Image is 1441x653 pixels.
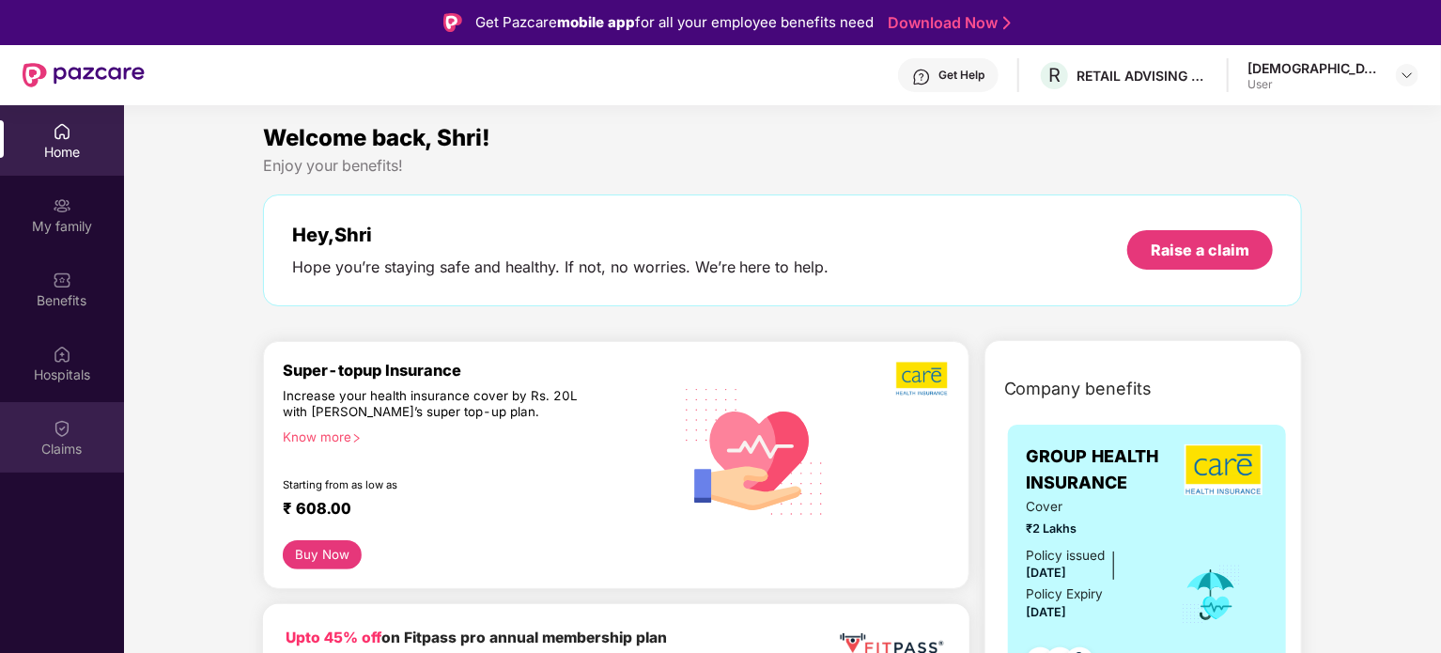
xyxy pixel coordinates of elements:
img: svg+xml;base64,PHN2ZyBpZD0iQ2xhaW0iIHhtbG5zPSJodHRwOi8vd3d3LnczLm9yZy8yMDAwL3N2ZyIgd2lkdGg9IjIwIi... [53,419,71,438]
a: Download Now [888,13,1005,33]
div: Get Help [938,68,984,83]
div: Super-topup Insurance [283,361,672,380]
div: ₹ 608.00 [283,499,653,521]
div: Policy Expiry [1027,584,1104,604]
div: Starting from as low as [283,478,592,491]
img: svg+xml;base64,PHN2ZyBpZD0iSG9tZSIgeG1sbnM9Imh0dHA6Ly93d3cudzMub3JnLzIwMDAvc3ZnIiB3aWR0aD0iMjAiIG... [53,122,71,141]
span: Cover [1027,497,1155,517]
img: svg+xml;base64,PHN2ZyB3aWR0aD0iMjAiIGhlaWdodD0iMjAiIHZpZXdCb3g9IjAgMCAyMCAyMCIgZmlsbD0ibm9uZSIgeG... [53,196,71,215]
span: [DATE] [1027,605,1067,619]
img: svg+xml;base64,PHN2ZyBpZD0iQmVuZWZpdHMiIHhtbG5zPSJodHRwOi8vd3d3LnczLm9yZy8yMDAwL3N2ZyIgd2lkdGg9Ij... [53,271,71,289]
img: Logo [443,13,462,32]
b: Upto 45% off [286,629,381,646]
span: Company benefits [1004,376,1153,402]
div: Raise a claim [1151,240,1249,260]
span: Welcome back, Shri! [263,124,490,151]
span: GROUP HEALTH INSURANCE [1027,443,1181,497]
span: [DATE] [1027,566,1067,580]
img: Stroke [1003,13,1011,33]
div: Increase your health insurance cover by Rs. 20L with [PERSON_NAME]’s super top-up plan. [283,388,591,422]
img: insurerLogo [1185,444,1263,495]
b: on Fitpass pro annual membership plan [286,629,667,646]
img: svg+xml;base64,PHN2ZyB4bWxucz0iaHR0cDovL3d3dy53My5vcmcvMjAwMC9zdmciIHhtbG5zOnhsaW5rPSJodHRwOi8vd3... [672,365,839,536]
div: Know more [283,429,660,443]
img: New Pazcare Logo [23,63,145,87]
img: svg+xml;base64,PHN2ZyBpZD0iRHJvcGRvd24tMzJ4MzIiIHhtbG5zPSJodHRwOi8vd3d3LnczLm9yZy8yMDAwL3N2ZyIgd2... [1400,68,1415,83]
strong: mobile app [557,13,635,31]
img: b5dec4f62d2307b9de63beb79f102df3.png [896,361,950,396]
div: Get Pazcare for all your employee benefits need [475,11,874,34]
span: ₹2 Lakhs [1027,520,1155,538]
img: svg+xml;base64,PHN2ZyBpZD0iSGVscC0zMngzMiIgeG1sbnM9Imh0dHA6Ly93d3cudzMub3JnLzIwMDAvc3ZnIiB3aWR0aD... [912,68,931,86]
div: Enjoy your benefits! [263,156,1303,176]
div: Policy issued [1027,546,1106,566]
div: [DEMOGRAPHIC_DATA] [1247,59,1379,77]
div: RETAIL ADVISING SERVICES LLP [1077,67,1208,85]
img: icon [1181,564,1242,626]
button: Buy Now [283,540,363,569]
span: right [351,433,362,443]
span: R [1048,64,1061,86]
img: svg+xml;base64,PHN2ZyBpZD0iSG9zcGl0YWxzIiB4bWxucz0iaHR0cDovL3d3dy53My5vcmcvMjAwMC9zdmciIHdpZHRoPS... [53,345,71,364]
div: Hey, Shri [292,224,829,246]
div: Hope you’re staying safe and healthy. If not, no worries. We’re here to help. [292,257,829,277]
div: User [1247,77,1379,92]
